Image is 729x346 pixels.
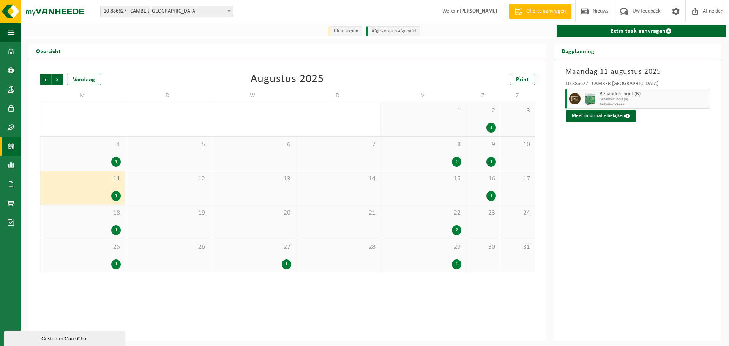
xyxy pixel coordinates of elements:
[469,243,496,251] span: 30
[504,243,530,251] span: 31
[469,107,496,115] span: 2
[557,25,726,37] a: Extra taak aanvragen
[516,77,529,83] span: Print
[504,107,530,115] span: 3
[469,209,496,217] span: 23
[125,89,210,103] td: D
[299,209,376,217] span: 21
[44,243,121,251] span: 25
[384,175,461,183] span: 15
[67,74,101,85] div: Vandaag
[486,157,496,167] div: 1
[111,259,121,269] div: 1
[44,141,121,149] span: 4
[214,141,291,149] span: 6
[40,89,125,103] td: M
[380,89,465,103] td: V
[295,89,380,103] td: D
[299,243,376,251] span: 28
[469,141,496,149] span: 9
[44,175,121,183] span: 11
[251,74,324,85] div: Augustus 2025
[452,259,461,269] div: 1
[52,74,63,85] span: Volgende
[299,175,376,183] span: 14
[565,66,710,77] h3: Maandag 11 augustus 2025
[129,243,206,251] span: 26
[504,209,530,217] span: 24
[486,123,496,133] div: 1
[554,43,602,58] h2: Dagplanning
[384,107,461,115] span: 1
[214,175,291,183] span: 13
[129,209,206,217] span: 19
[459,8,497,14] strong: [PERSON_NAME]
[129,141,206,149] span: 5
[509,4,571,19] a: Offerte aanvragen
[510,74,535,85] a: Print
[600,97,708,102] span: Behandeld hout (B)
[565,81,710,89] div: 10-886627 - CAMBER [GEOGRAPHIC_DATA]
[366,26,420,36] li: Afgewerkt en afgemeld
[100,6,233,17] span: 10-886627 - CAMBER SINT-MARTENS-LATEM - SINT-MARTENS-LATEM
[111,225,121,235] div: 1
[4,329,127,346] iframe: chat widget
[384,209,461,217] span: 22
[282,259,291,269] div: 1
[328,26,362,36] li: Uit te voeren
[524,8,568,15] span: Offerte aanvragen
[566,110,636,122] button: Meer informatie bekijken
[40,74,51,85] span: Vorige
[111,157,121,167] div: 1
[600,102,708,106] span: T250001491221
[214,209,291,217] span: 20
[452,157,461,167] div: 1
[504,175,530,183] span: 17
[600,91,708,97] span: Behandeld hout (B)
[500,89,535,103] td: Z
[469,175,496,183] span: 16
[299,141,376,149] span: 7
[504,141,530,149] span: 10
[210,89,295,103] td: W
[384,243,461,251] span: 29
[384,141,461,149] span: 8
[44,209,121,217] span: 18
[465,89,500,103] td: Z
[129,175,206,183] span: 12
[111,191,121,201] div: 1
[101,6,233,17] span: 10-886627 - CAMBER SINT-MARTENS-LATEM - SINT-MARTENS-LATEM
[486,191,496,201] div: 1
[214,243,291,251] span: 27
[584,93,596,105] img: PB-HB-1400-HPE-GN-11
[28,43,68,58] h2: Overzicht
[452,225,461,235] div: 2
